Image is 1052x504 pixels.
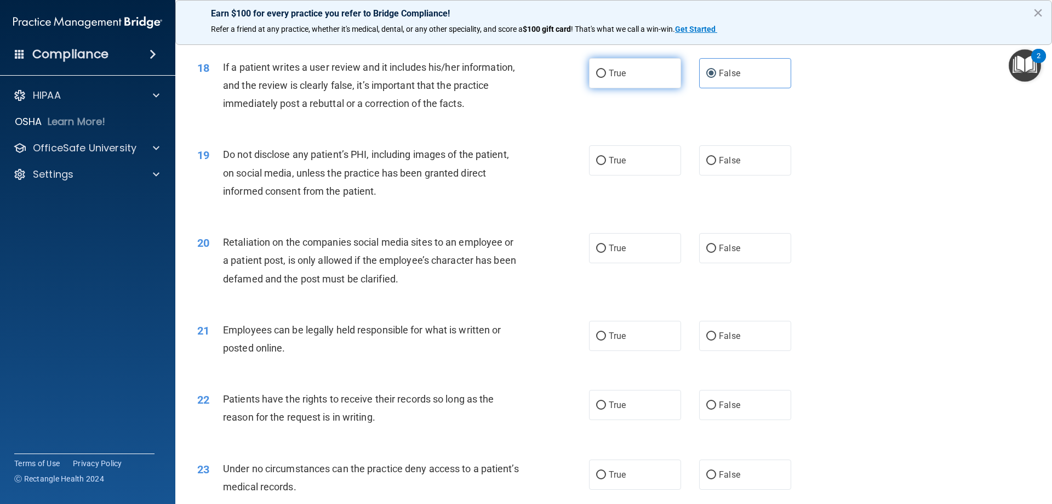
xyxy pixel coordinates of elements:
[223,61,515,109] span: If a patient writes a user review and it includes his/her information, and the review is clearly ...
[197,324,209,337] span: 21
[197,393,209,406] span: 22
[13,168,159,181] a: Settings
[14,473,104,484] span: Ⓒ Rectangle Health 2024
[48,115,106,128] p: Learn More!
[609,155,626,166] span: True
[719,243,740,253] span: False
[706,157,716,165] input: False
[596,70,606,78] input: True
[14,458,60,469] a: Terms of Use
[33,89,61,102] p: HIPAA
[13,89,159,102] a: HIPAA
[73,458,122,469] a: Privacy Policy
[13,12,162,33] img: PMB logo
[571,25,675,33] span: ! That's what we call a win-win.
[1009,49,1041,82] button: Open Resource Center, 2 new notifications
[15,115,42,128] p: OSHA
[223,236,516,284] span: Retaliation on the companies social media sites to an employee or a patient post, is only allowed...
[609,469,626,480] span: True
[32,47,108,62] h4: Compliance
[197,61,209,75] span: 18
[223,463,519,492] span: Under no circumstances can the practice deny access to a patient’s medical records.
[211,8,1016,19] p: Earn $100 for every practice you refer to Bridge Compliance!
[596,332,606,341] input: True
[223,149,509,196] span: Do not disclose any patient’s PHI, including images of the patient, on social media, unless the p...
[675,25,716,33] strong: Get Started
[211,25,523,33] span: Refer a friend at any practice, whether it's medical, dental, or any other speciality, and score a
[13,141,159,155] a: OfficeSafe University
[609,331,626,341] span: True
[706,471,716,479] input: False
[675,25,717,33] a: Get Started
[706,332,716,341] input: False
[1037,56,1040,70] div: 2
[223,324,501,354] span: Employees can be legally held responsible for what is written or posted online.
[197,463,209,476] span: 23
[609,400,626,410] span: True
[596,245,606,253] input: True
[596,401,606,410] input: True
[33,168,73,181] p: Settings
[523,25,571,33] strong: $100 gift card
[609,243,626,253] span: True
[719,331,740,341] span: False
[719,469,740,480] span: False
[609,68,626,78] span: True
[706,245,716,253] input: False
[719,155,740,166] span: False
[33,141,136,155] p: OfficeSafe University
[223,393,494,423] span: Patients have the rights to receive their records so long as the reason for the request is in wri...
[596,471,606,479] input: True
[719,400,740,410] span: False
[1033,4,1043,21] button: Close
[197,149,209,162] span: 19
[719,68,740,78] span: False
[706,401,716,410] input: False
[706,70,716,78] input: False
[197,236,209,250] span: 20
[596,157,606,165] input: True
